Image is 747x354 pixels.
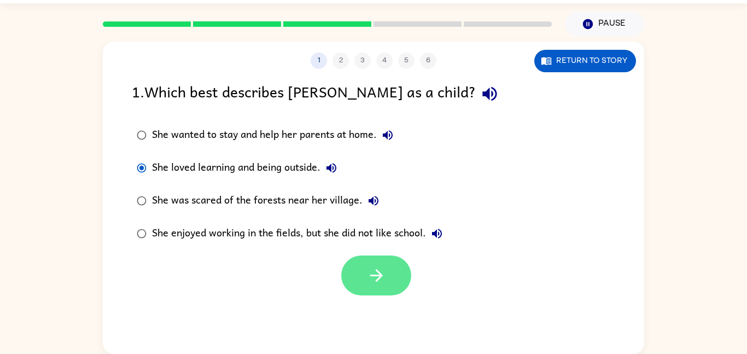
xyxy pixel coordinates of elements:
[565,11,644,37] button: Pause
[320,157,342,179] button: She loved learning and being outside.
[377,124,399,146] button: She wanted to stay and help her parents at home.
[311,53,327,69] button: 1
[363,190,384,212] button: She was scared of the forests near her village.
[534,50,636,72] button: Return to story
[426,223,448,245] button: She enjoyed working in the fields, but she did not like school.
[152,157,342,179] div: She loved learning and being outside.
[132,80,615,108] div: 1 . Which best describes [PERSON_NAME] as a child?
[152,124,399,146] div: She wanted to stay and help her parents at home.
[152,223,448,245] div: She enjoyed working in the fields, but she did not like school.
[152,190,384,212] div: She was scared of the forests near her village.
